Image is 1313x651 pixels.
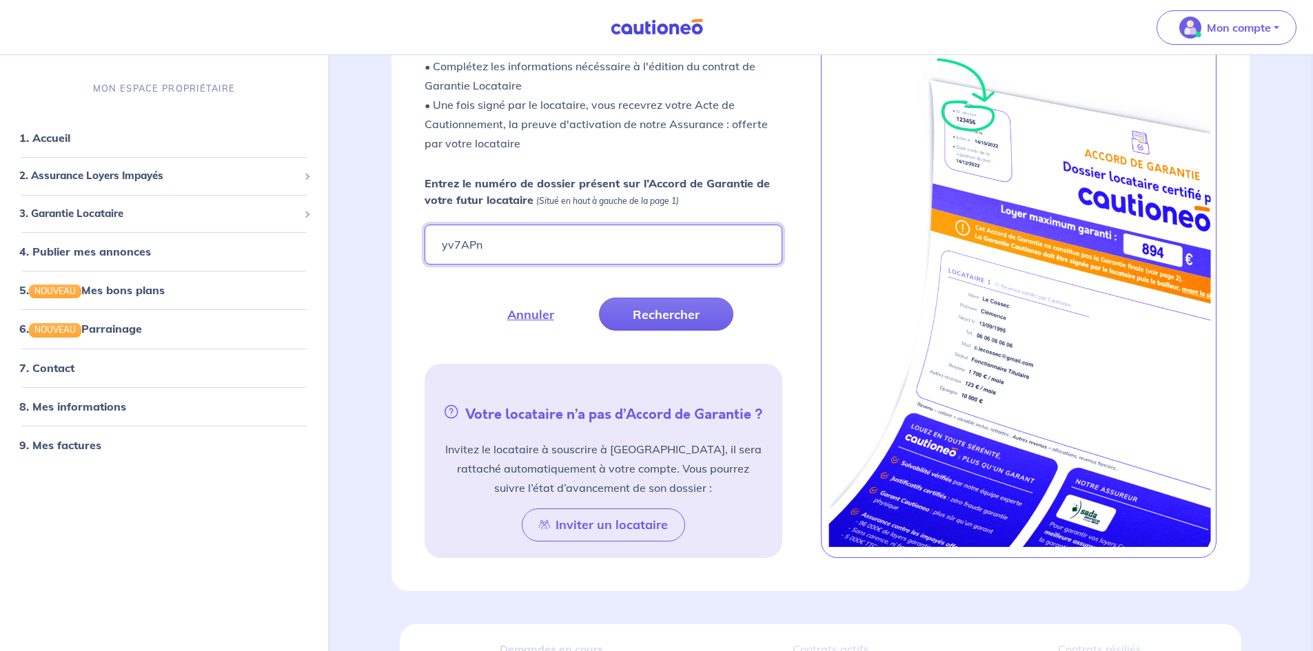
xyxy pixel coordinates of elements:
p: Invitez le locataire à souscrire à [GEOGRAPHIC_DATA], il sera rattaché automatiquement à votre co... [441,440,765,497]
p: Mon compte [1207,19,1271,36]
p: MON ESPACE PROPRIÉTAIRE [93,82,235,95]
img: Cautioneo [605,19,709,36]
img: illu_account_valid_menu.svg [1179,17,1201,39]
button: illu_account_valid_menu.svgMon compte [1157,10,1296,45]
a: 4. Publier mes annonces [19,245,151,258]
div: 2. Assurance Loyers Impayés [6,163,323,189]
div: 8. Mes informations [6,392,323,420]
span: 3. Garantie Locataire [19,205,298,221]
em: (Situé en haut à gauche de la page 1) [536,196,679,206]
button: Rechercher [599,298,733,331]
button: Inviter un locataire [522,508,685,541]
div: 7. Contact [6,353,323,381]
button: Annuler [474,298,588,331]
strong: Entrez le numéro de dossier présent sur l’Accord de Garantie de votre futur locataire [425,176,770,207]
div: 9. Mes factures [6,431,323,458]
div: 1. Accueil [6,124,323,152]
h5: Votre locataire n’a pas d’Accord de Garantie ? [430,402,776,423]
a: 1. Accueil [19,131,70,145]
img: certificate-new.png [825,1,1212,547]
div: 6.NOUVEAUParrainage [6,315,323,342]
a: 9. Mes factures [19,437,101,451]
a: 7. Contact [19,360,74,374]
a: 6.NOUVEAUParrainage [19,322,142,335]
div: 5.NOUVEAUMes bons plans [6,276,323,304]
a: 5.NOUVEAUMes bons plans [19,283,165,297]
span: 2. Assurance Loyers Impayés [19,168,298,184]
div: 3. Garantie Locataire [6,200,323,227]
input: Ex : 453678 [425,225,782,265]
div: 4. Publier mes annonces [6,238,323,265]
a: 8. Mes informations [19,399,126,413]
